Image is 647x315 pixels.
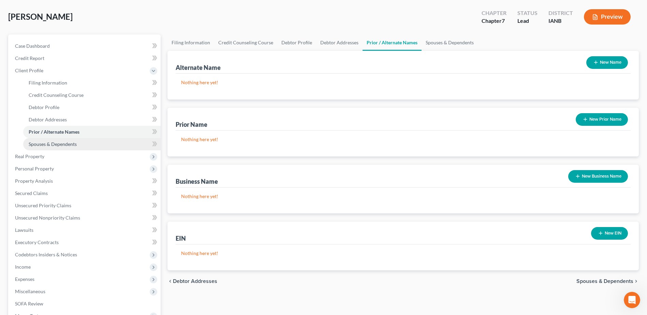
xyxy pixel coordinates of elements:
span: [PERSON_NAME] [8,12,73,21]
div: Chapter [482,9,506,17]
button: Send a message… [117,221,128,231]
div: Alternate Name [176,63,221,72]
span: Unsecured Priority Claims [15,202,71,208]
a: Debtor Profile [23,101,161,114]
button: New Business Name [568,170,628,183]
a: Debtor Addresses [316,34,363,51]
a: Debtor Profile [277,34,316,51]
a: Credit Counseling Course [214,34,277,51]
span: Expenses [15,276,34,282]
div: Hi [PERSON_NAME]! Can you try removing the Voluntary Petition and attempt to file that case again... [5,61,112,153]
iframe: Intercom live chat [624,292,640,308]
span: SOFA Review [15,301,43,306]
div: Chapter [482,17,506,25]
a: Filing Information [167,34,214,51]
i: chevron_right [633,279,639,284]
div: District [548,9,573,17]
img: Profile image for Operator [5,26,16,36]
p: The team can also help [33,9,85,15]
div: It looks like the petition was filed though [25,158,131,209]
p: Nothing here yet! [181,136,625,143]
p: Nothing here yet! [181,250,625,257]
button: chevron_left Debtor Addresses [167,279,217,284]
span: Income [15,264,31,270]
span: Executory Contracts [15,239,59,245]
button: Preview [584,9,631,25]
div: Status [517,9,538,17]
span: Miscellaneous [15,288,45,294]
span: Spouses & Dependents [29,141,77,147]
span: Filing Information [29,80,67,86]
span: Unsecured Nonpriority Claims [15,215,80,221]
span: Prior / Alternate Names [29,129,79,135]
span: Real Property [15,153,44,159]
button: Upload attachment [32,223,38,229]
textarea: Message… [6,209,131,221]
span: Debtor Addresses [29,117,67,122]
a: Secured Claims [10,187,161,199]
span: Case Dashboard [15,43,50,49]
span: Lawsuits [15,227,33,233]
div: Lauren says… [5,158,131,214]
a: Case Dashboard [10,40,161,52]
button: Gif picker [21,223,27,229]
i: chevron_left [167,279,173,284]
button: New Prior Name [576,113,628,126]
a: Unsecured Nonpriority Claims [10,212,161,224]
div: EIN [176,234,186,242]
a: Prior / Alternate Names [23,126,161,138]
a: SOFA Review [10,298,161,310]
span: More in the Help Center [47,29,112,34]
span: Credit Report [15,55,44,61]
b: [PERSON_NAME] [29,47,68,52]
a: Credit Report [10,52,161,64]
a: Property Analysis [10,175,161,187]
a: Credit Counseling Course [23,89,161,101]
h1: Operator [33,3,57,9]
button: Home [107,3,120,16]
button: go back [4,3,17,16]
a: Spouses & Dependents [422,34,478,51]
span: Credit Counseling Course [29,92,84,98]
span: Codebtors Insiders & Notices [15,252,77,257]
div: Lead [517,17,538,25]
button: Emoji picker [11,223,16,229]
div: If your filing is successful, you will just need file the Voluntary Petition after the initial fi... [11,109,106,149]
a: Unsecured Priority Claims [10,199,161,212]
div: It looks like the petition was filed though [30,191,126,205]
a: Filing Information [23,77,161,89]
div: Business Name [176,177,218,185]
div: joined the conversation [29,47,116,53]
a: More in the Help Center [21,23,131,40]
span: 7 [502,17,505,24]
p: Nothing here yet! [181,79,625,86]
div: Emma says… [5,45,131,61]
button: Spouses & Dependents chevron_right [576,279,639,284]
a: Spouses & Dependents [23,138,161,150]
a: Debtor Addresses [23,114,161,126]
div: Emma says… [5,61,131,158]
a: Lawsuits [10,224,161,236]
a: Executory Contracts [10,236,161,249]
img: Profile image for Operator [19,4,30,15]
span: Spouses & Dependents [576,279,633,284]
div: IANB [548,17,573,25]
span: Property Analysis [15,178,53,184]
span: Secured Claims [15,190,48,196]
span: Client Profile [15,67,43,73]
p: Nothing here yet! [181,193,625,200]
span: Debtor Addresses [173,279,217,284]
div: Close [120,3,132,15]
button: New EIN [591,227,628,240]
img: Profile image for Emma [20,46,27,53]
button: New Name [586,56,628,69]
button: Start recording [43,223,49,229]
a: Prior / Alternate Names [363,34,422,51]
div: Hi [PERSON_NAME]! Can you try removing the Voluntary Petition and attempt to file that case again... [11,65,106,105]
div: Prior Name [176,120,207,129]
span: Debtor Profile [29,104,59,110]
span: Personal Property [15,166,54,171]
